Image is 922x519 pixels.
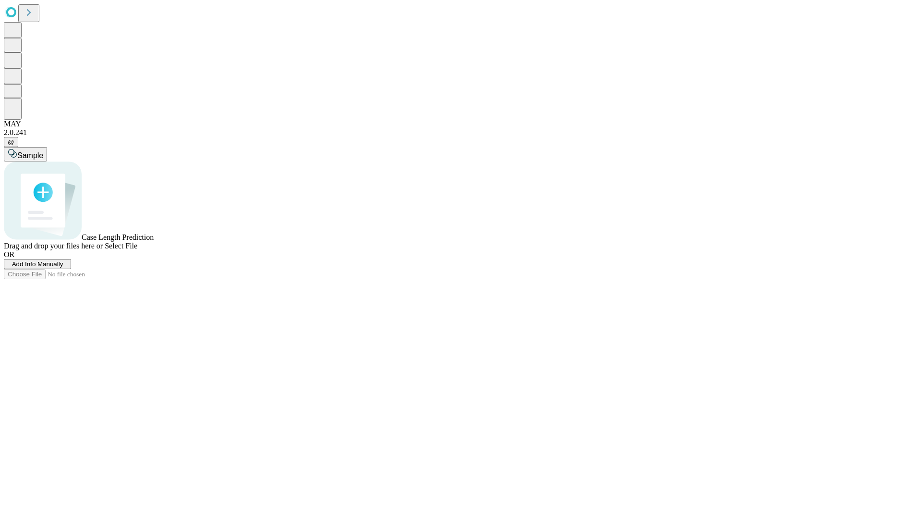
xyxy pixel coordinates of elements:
button: Add Info Manually [4,259,71,269]
span: Select File [105,242,137,250]
div: 2.0.241 [4,128,918,137]
span: Sample [17,151,43,160]
div: MAY [4,120,918,128]
span: OR [4,250,14,259]
button: @ [4,137,18,147]
span: Case Length Prediction [82,233,154,241]
button: Sample [4,147,47,161]
span: Drag and drop your files here or [4,242,103,250]
span: @ [8,138,14,146]
span: Add Info Manually [12,260,63,268]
